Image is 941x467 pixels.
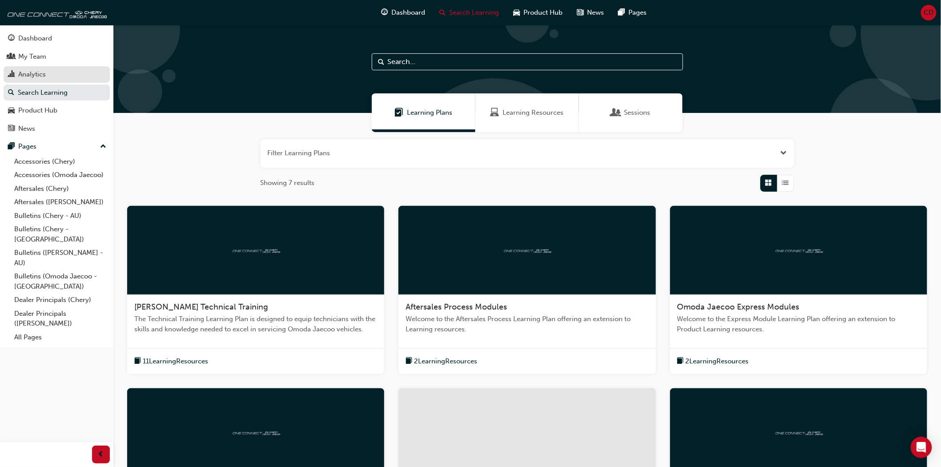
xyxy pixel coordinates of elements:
[8,71,15,79] span: chart-icon
[261,178,315,188] span: Showing 7 results
[406,302,507,312] span: Aftersales Process Modules
[624,108,650,118] span: Sessions
[628,8,647,18] span: Pages
[134,356,208,367] button: book-icon11LearningResources
[407,108,452,118] span: Learning Plans
[11,222,110,246] a: Bulletins (Chery - [GEOGRAPHIC_DATA])
[406,356,477,367] button: book-icon2LearningResources
[134,314,377,334] span: The Technical Training Learning Plan is designed to equip technicians with the skills and knowled...
[774,428,823,436] img: oneconnect
[8,125,15,133] span: news-icon
[4,4,107,21] img: oneconnect
[134,302,268,312] span: [PERSON_NAME] Technical Training
[11,168,110,182] a: Accessories (Omoda Jaecoo)
[18,105,57,116] div: Product Hub
[911,437,932,458] div: Open Intercom Messenger
[406,356,412,367] span: book-icon
[18,52,46,62] div: My Team
[503,108,564,118] span: Learning Resources
[765,178,772,188] span: Grid
[18,141,36,152] div: Pages
[406,314,648,334] span: Welcome to the Aftersales Process Learning Plan offering an extension to Learning resources.
[372,93,475,132] a: Learning PlansLearning Plans
[506,4,570,22] a: car-iconProduct Hub
[618,7,625,18] span: pages-icon
[782,178,789,188] span: List
[513,7,520,18] span: car-icon
[414,356,477,366] span: 2 Learning Resources
[11,155,110,169] a: Accessories (Chery)
[677,356,684,367] span: book-icon
[4,48,110,65] a: My Team
[372,53,683,70] input: Search...
[11,330,110,344] a: All Pages
[231,246,280,254] img: oneconnect
[503,246,551,254] img: oneconnect
[670,206,927,374] a: oneconnectOmoda Jaecoo Express ModulesWelcome to the Express Module Learning Plan offering an ext...
[18,69,46,80] div: Analytics
[143,356,208,366] span: 11 Learning Resources
[4,121,110,137] a: News
[924,8,934,18] span: CD
[677,302,800,312] span: Omoda Jaecoo Express Modules
[391,8,425,18] span: Dashboard
[98,449,105,460] span: prev-icon
[11,307,110,330] a: Dealer Principals ([PERSON_NAME])
[11,182,110,196] a: Aftersales (Chery)
[11,195,110,209] a: Aftersales ([PERSON_NAME])
[231,428,280,436] img: oneconnect
[611,108,620,118] span: Sessions
[686,356,749,366] span: 2 Learning Resources
[921,5,937,20] button: CD
[439,7,446,18] span: search-icon
[4,30,110,47] a: Dashboard
[127,206,384,374] a: oneconnect[PERSON_NAME] Technical TrainingThe Technical Training Learning Plan is designed to equ...
[4,28,110,138] button: DashboardMy TeamAnalyticsSearch LearningProduct HubNews
[374,4,432,22] a: guage-iconDashboard
[774,246,823,254] img: oneconnect
[18,124,35,134] div: News
[475,93,579,132] a: Learning ResourcesLearning Resources
[4,138,110,155] button: Pages
[8,35,15,43] span: guage-icon
[449,8,499,18] span: Search Learning
[4,66,110,83] a: Analytics
[398,206,655,374] a: oneconnectAftersales Process ModulesWelcome to the Aftersales Process Learning Plan offering an e...
[11,293,110,307] a: Dealer Principals (Chery)
[432,4,506,22] a: search-iconSearch Learning
[11,209,110,223] a: Bulletins (Chery - AU)
[577,7,583,18] span: news-icon
[4,85,110,101] a: Search Learning
[523,8,563,18] span: Product Hub
[587,8,604,18] span: News
[11,270,110,293] a: Bulletins (Omoda Jaecoo - [GEOGRAPHIC_DATA])
[677,356,749,367] button: book-icon2LearningResources
[491,108,499,118] span: Learning Resources
[381,7,388,18] span: guage-icon
[8,53,15,61] span: people-icon
[780,148,787,158] button: Open the filter
[18,33,52,44] div: Dashboard
[579,93,683,132] a: SessionsSessions
[8,89,14,97] span: search-icon
[394,108,403,118] span: Learning Plans
[570,4,611,22] a: news-iconNews
[378,57,385,67] span: Search
[8,143,15,151] span: pages-icon
[100,141,106,153] span: up-icon
[8,107,15,115] span: car-icon
[11,246,110,270] a: Bulletins ([PERSON_NAME] - AU)
[677,314,920,334] span: Welcome to the Express Module Learning Plan offering an extension to Product Learning resources.
[134,356,141,367] span: book-icon
[611,4,654,22] a: pages-iconPages
[4,102,110,119] a: Product Hub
